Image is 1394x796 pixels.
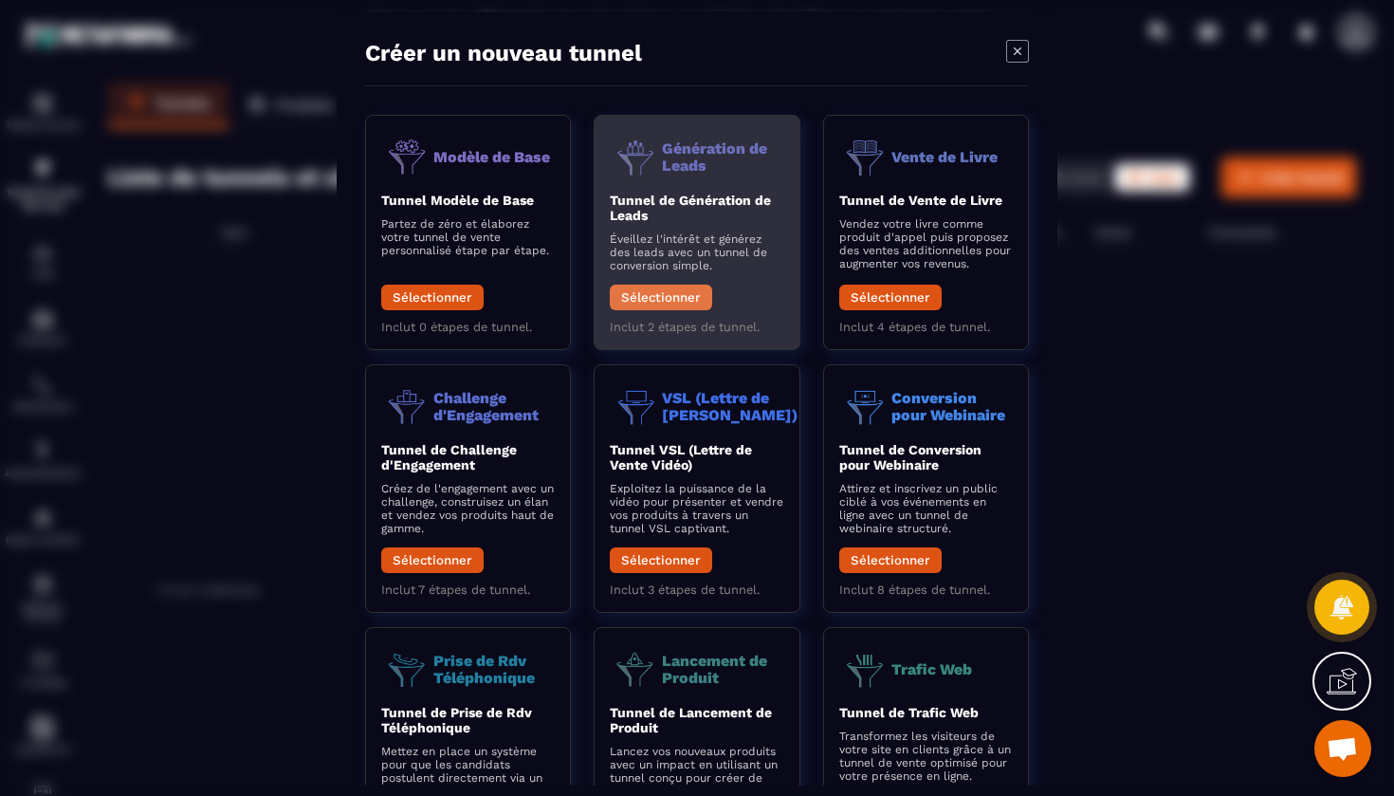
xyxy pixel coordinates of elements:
p: Attirez et inscrivez un public ciblé à vos événements en ligne avec un tunnel de webinaire struct... [839,482,1013,535]
p: Transformez les visiteurs de votre site en clients grâce à un tunnel de vente optimisé pour votre... [839,730,1013,783]
p: Éveillez l'intérêt et générez des leads avec un tunnel de conversion simple. [610,232,783,272]
p: Inclut 2 étapes de tunnel. [610,320,783,334]
p: Inclut 3 étapes de tunnel. [610,583,783,597]
b: Tunnel de Lancement de Produit [610,705,772,735]
p: Conversion pour Webinaire [891,390,1013,423]
b: Tunnel de Trafic Web [839,705,979,720]
p: Créez de l'engagement avec un challenge, construisez un élan et vendez vos produits haut de gamme. [381,482,555,535]
p: Inclut 0 étapes de tunnel. [381,320,555,334]
button: Sélectionner [381,285,484,310]
button: Sélectionner [610,547,712,573]
p: Lancement de Produit [662,653,783,686]
img: funnel-objective-icon [381,131,433,183]
button: Sélectionner [381,547,484,573]
img: funnel-objective-icon [381,380,433,433]
p: Modèle de Base [433,149,550,166]
b: Tunnel de Prise de Rdv Téléphonique [381,705,532,735]
p: Inclut 8 étapes de tunnel. [839,583,1013,597]
b: Tunnel de Conversion pour Webinaire [839,442,981,472]
img: funnel-objective-icon [610,380,662,433]
p: Inclut 7 étapes de tunnel. [381,583,555,597]
p: Exploitez la puissance de la vidéo pour présenter et vendre vos produits à travers un tunnel VSL ... [610,482,783,535]
button: Sélectionner [839,285,942,310]
div: Ouvrir le chat [1314,720,1371,777]
button: Sélectionner [610,285,712,310]
b: Tunnel VSL (Lettre de Vente Vidéo) [610,442,752,472]
img: funnel-objective-icon [610,131,662,183]
img: funnel-objective-icon [381,643,433,695]
img: funnel-objective-icon [839,131,891,183]
img: funnel-objective-icon [839,643,891,695]
button: Sélectionner [839,547,942,573]
p: VSL (Lettre de [PERSON_NAME]) [662,390,798,423]
p: Inclut 4 étapes de tunnel. [839,320,1013,334]
p: Challenge d'Engagement [433,390,555,423]
img: funnel-objective-icon [839,380,891,433]
b: Tunnel de Challenge d'Engagement [381,442,517,472]
b: Tunnel Modèle de Base [381,193,534,208]
p: Vendez votre livre comme produit d'appel puis proposez des ventes additionnelles pour augmenter v... [839,217,1013,270]
b: Tunnel de Vente de Livre [839,193,1002,208]
img: funnel-objective-icon [610,643,662,695]
p: Vente de Livre [891,149,998,166]
p: Trafic Web [891,661,972,678]
p: Prise de Rdv Téléphonique [433,653,555,686]
b: Tunnel de Génération de Leads [610,193,771,223]
p: Partez de zéro et élaborez votre tunnel de vente personnalisé étape par étape. [381,217,555,257]
p: Génération de Leads [662,140,783,174]
h4: Créer un nouveau tunnel [365,40,642,66]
